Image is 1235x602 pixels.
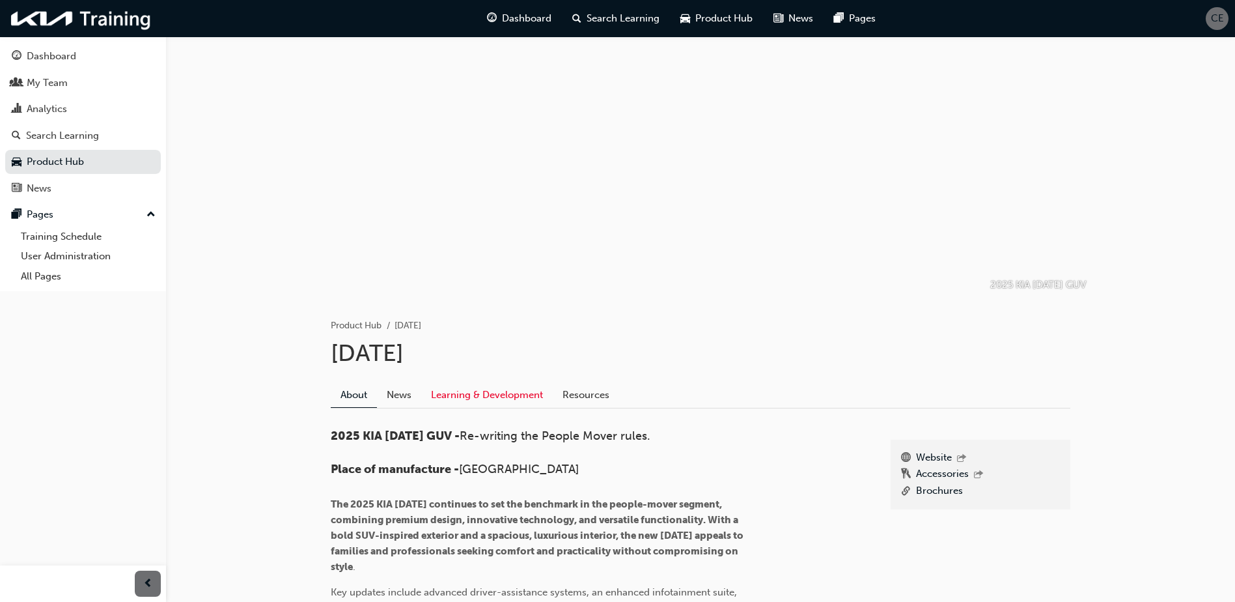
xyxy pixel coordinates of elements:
[990,278,1086,293] p: 2025 KIA [DATE] GUV
[27,76,68,91] div: My Team
[916,466,969,483] a: Accessories
[27,181,51,196] div: News
[421,382,553,407] a: Learning & Development
[331,462,459,476] span: ​Place of manufacture -
[16,246,161,266] a: User Administration
[957,453,966,465] span: outbound-icon
[773,10,783,27] span: news-icon
[695,11,753,26] span: Product Hub
[5,97,161,121] a: Analytics
[824,5,886,32] a: pages-iconPages
[5,124,161,148] a: Search Learning
[27,102,67,117] div: Analytics
[916,450,952,467] a: Website
[5,203,161,227] button: Pages
[901,483,911,500] span: link-icon
[12,156,21,168] span: car-icon
[5,42,161,203] button: DashboardMy TeamAnalyticsSearch LearningProduct HubNews
[353,561,355,573] span: .
[331,382,377,408] a: About
[916,483,963,500] a: Brochures
[763,5,824,32] a: news-iconNews
[680,10,690,27] span: car-icon
[12,209,21,221] span: pages-icon
[901,466,911,483] span: keys-icon
[27,49,76,64] div: Dashboard
[477,5,562,32] a: guage-iconDashboard
[788,11,813,26] span: News
[331,498,745,573] span: The 2025 KIA [DATE] continues to set the benchmark in the people-mover segment, combining premium...
[487,10,497,27] span: guage-icon
[1206,7,1228,30] button: CE
[331,339,1070,367] h1: [DATE]
[670,5,763,32] a: car-iconProduct Hub
[331,429,460,443] span: 2025 KIA [DATE] GUV -
[974,470,983,481] span: outbound-icon
[5,71,161,95] a: My Team
[572,10,581,27] span: search-icon
[12,104,21,115] span: chart-icon
[5,150,161,174] a: Product Hub
[5,177,161,201] a: News
[12,51,21,63] span: guage-icon
[562,5,670,32] a: search-iconSearch Learning
[12,183,21,195] span: news-icon
[587,11,659,26] span: Search Learning
[27,207,53,222] div: Pages
[331,320,382,331] a: Product Hub
[1211,11,1224,26] span: CE
[834,10,844,27] span: pages-icon
[12,130,21,142] span: search-icon
[502,11,551,26] span: Dashboard
[26,128,99,143] div: Search Learning
[143,576,153,592] span: prev-icon
[5,44,161,68] a: Dashboard
[16,266,161,287] a: All Pages
[901,450,911,467] span: www-icon
[849,11,876,26] span: Pages
[12,78,21,89] span: people-icon
[460,429,650,443] span: Re-writing the People Mover rules.
[7,5,156,32] img: kia-training
[16,227,161,247] a: Training Schedule
[146,207,156,223] span: up-icon
[459,462,579,476] span: [GEOGRAPHIC_DATA]
[553,382,619,407] a: Resources
[377,382,421,407] a: News
[395,319,421,334] li: [DATE]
